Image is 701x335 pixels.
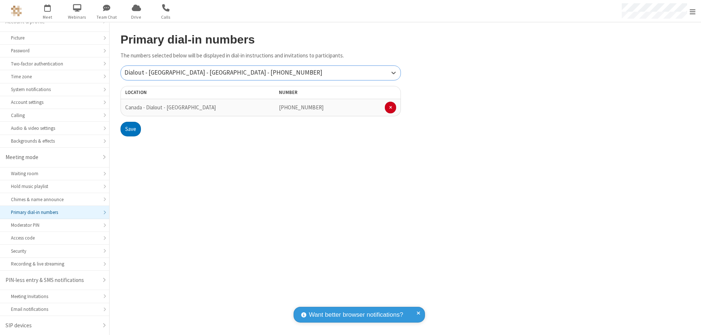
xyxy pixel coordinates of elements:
div: Email notifications [11,306,98,313]
span: Meet [34,14,61,20]
p: The numbers selected below will be displayed in dial-in instructions and invitations to participa... [120,52,401,60]
button: Save [120,122,141,136]
div: Hold music playlist [11,183,98,190]
span: Calls [152,14,180,20]
div: Meeting Invitations [11,293,98,300]
div: Two-factor authentication [11,60,98,67]
div: Calling [11,112,98,119]
div: Time zone [11,73,98,80]
span: Want better browser notifications? [309,310,403,320]
span: Drive [123,14,150,20]
div: Chimes & name announce [11,196,98,203]
div: Backgrounds & effects [11,138,98,144]
div: Access code [11,234,98,241]
div: PIN-less entry & SMS notifications [5,276,98,285]
div: Security [11,248,98,255]
div: Audio & video settings [11,125,98,132]
span: Dialout - [GEOGRAPHIC_DATA] - [GEOGRAPHIC_DATA] - [PHONE_NUMBER] [125,68,322,76]
div: Waiting room [11,170,98,177]
th: Location [120,86,233,99]
div: SIP devices [5,321,98,330]
h2: Primary dial-in numbers [120,33,401,46]
div: Recording & live streaming [11,260,98,267]
span: Team Chat [93,14,120,20]
div: Account settings [11,99,98,106]
div: Picture [11,34,98,41]
div: System notifications [11,86,98,93]
span: [PHONE_NUMBER] [279,104,323,111]
iframe: Chat [683,316,696,330]
th: Number [275,86,401,99]
div: Meeting mode [5,153,98,162]
div: Primary dial-in numbers [11,209,98,216]
div: Password [11,47,98,54]
div: Moderator PIN [11,222,98,229]
td: Canada - Dialout - [GEOGRAPHIC_DATA] [120,99,233,116]
img: QA Selenium DO NOT DELETE OR CHANGE [11,5,22,16]
span: Webinars [64,14,91,20]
